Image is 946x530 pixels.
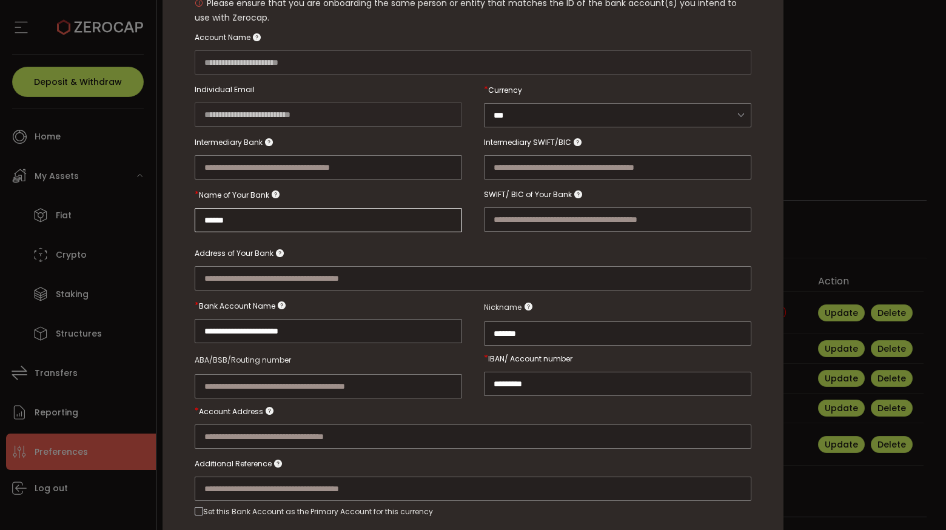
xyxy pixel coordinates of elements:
[203,506,433,517] div: Set this Bank Account as the Primary Account for this currency
[484,300,522,315] span: Nickname
[885,472,946,530] iframe: Chat Widget
[195,355,291,365] span: ABA/BSB/Routing number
